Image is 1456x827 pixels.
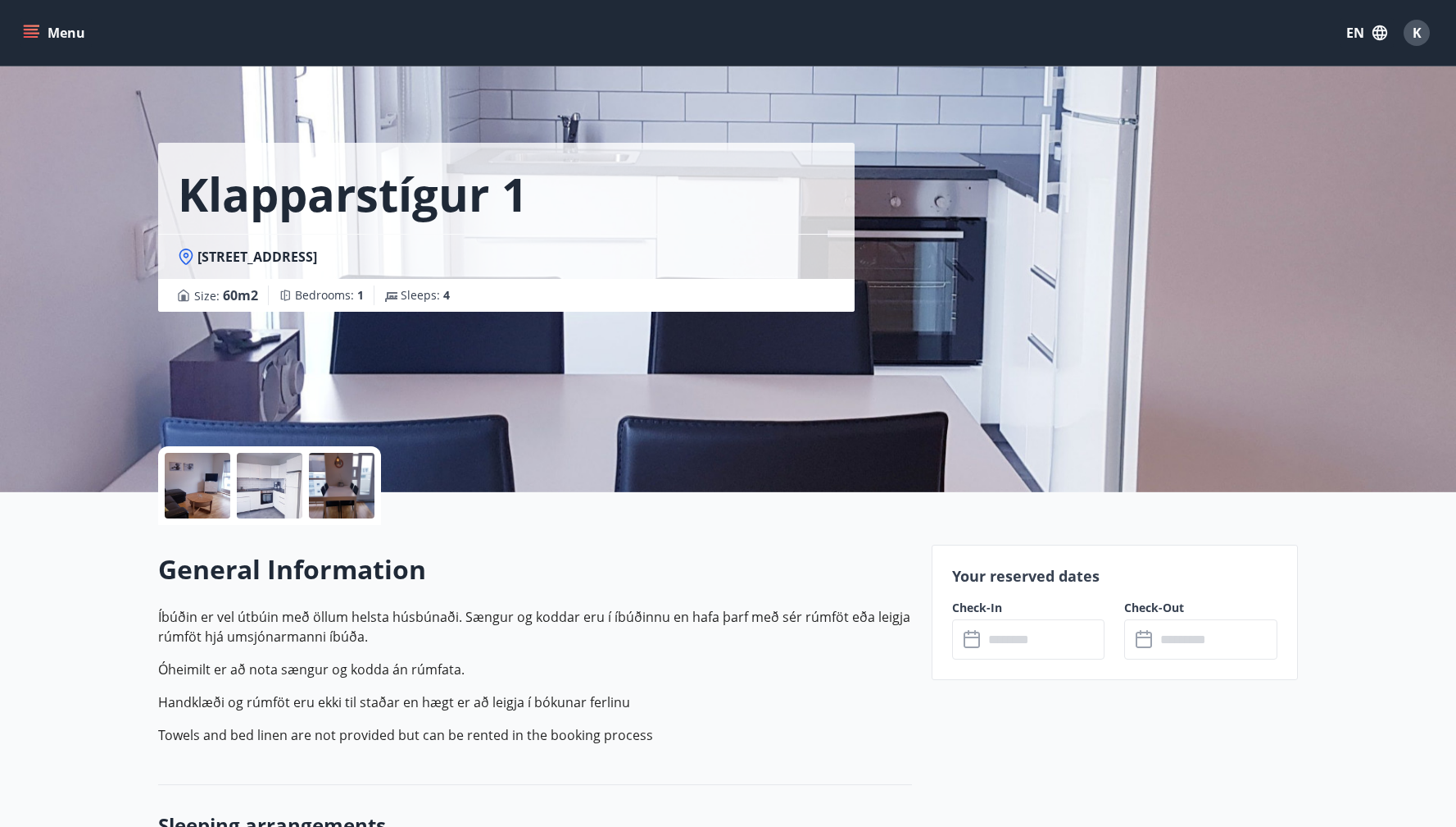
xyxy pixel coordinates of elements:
[158,660,912,679] p: Óheimilt er að nota sængur og kodda án rúmfata.
[952,600,1105,616] label: Check-In
[223,286,258,304] span: 60 m2
[1124,600,1277,616] label: Check-Out
[1340,18,1394,48] button: EN
[357,287,364,303] span: 1
[1413,24,1422,42] span: K
[1397,13,1436,53] button: K
[443,287,450,303] span: 4
[178,162,528,225] h1: Klapparstígur 1
[401,287,450,304] span: Sleeps :
[158,725,912,745] p: Towels and bed linen are not provided but can be rented in the booking process
[952,565,1278,587] p: Your reserved dates
[295,287,364,304] span: Bedrooms :
[20,18,92,48] button: menu
[158,692,912,712] p: Handklæði og rúmföt eru ekki til staðar en hægt er að leigja í bókunar ferlinu
[158,551,912,587] h2: General Information
[194,286,258,305] span: Size :
[158,607,912,647] p: Íbúðin er vel útbúin með öllum helsta húsbúnaði. Sængur og koddar eru í íbúðinnu en hafa þarf með...
[197,248,317,266] span: [STREET_ADDRESS]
